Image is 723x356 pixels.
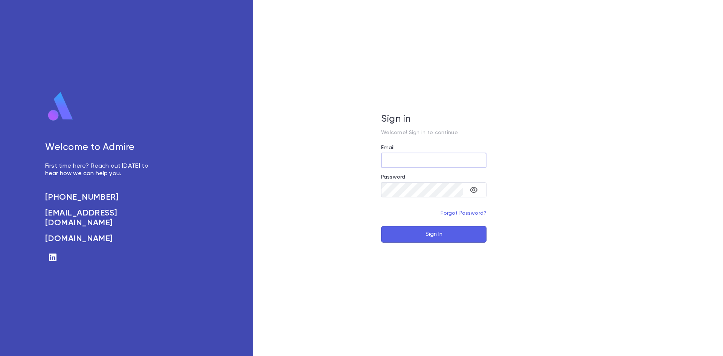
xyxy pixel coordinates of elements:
a: Forgot Password? [441,211,487,216]
label: Password [381,174,405,180]
img: logo [45,92,76,122]
a: [EMAIL_ADDRESS][DOMAIN_NAME] [45,208,157,228]
button: Sign In [381,226,487,243]
h5: Welcome to Admire [45,142,157,153]
p: Welcome! Sign in to continue. [381,130,487,136]
a: [PHONE_NUMBER] [45,193,157,202]
button: toggle password visibility [466,182,481,197]
h5: Sign in [381,114,487,125]
p: First time here? Reach out [DATE] to hear how we can help you. [45,162,157,177]
label: Email [381,145,395,151]
a: [DOMAIN_NAME] [45,234,157,244]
